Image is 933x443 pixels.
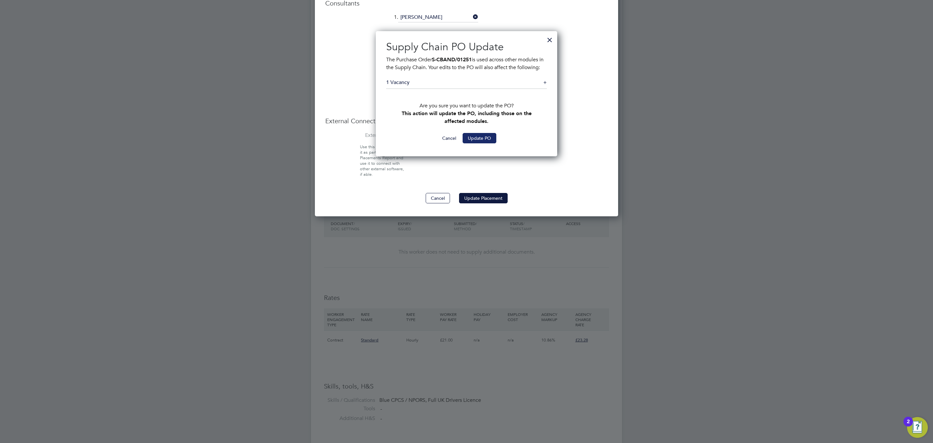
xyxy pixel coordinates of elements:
div: 2 [907,422,910,430]
b: This action will update the PO, including those on the affected modules. [402,110,532,124]
button: Cancel [426,193,450,203]
div: - [401,29,608,36]
span: Use this field to export it as part of the Placements Report and use it to connect with other ext... [360,144,404,177]
input: Search for... [398,13,478,22]
label: External ID [325,132,390,139]
div: + [543,79,547,86]
h3: External Connections [325,117,608,125]
p: The Purchase Order is used across other modules in the Supply Chain. Your edits to the PO will al... [386,56,547,71]
b: S-CBAND/01251 [432,56,472,63]
p: Are you sure you want to update the PO? [386,91,547,125]
li: 1. [325,13,608,29]
button: Update Placement [459,193,508,203]
button: Open Resource Center, 2 new notifications [907,417,928,438]
button: Update PO [463,133,496,143]
h5: 1 Vacancy [386,79,547,89]
button: Cancel [437,133,461,143]
h2: Supply Chain PO Update [386,40,547,54]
